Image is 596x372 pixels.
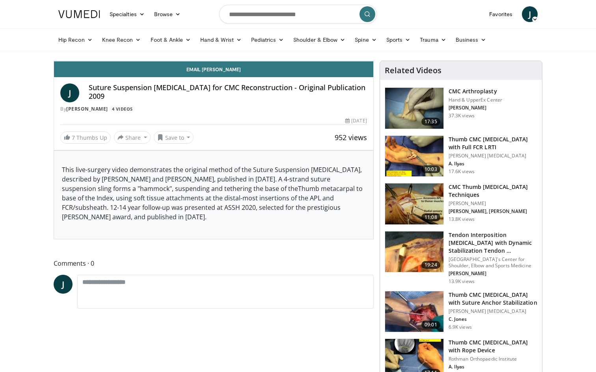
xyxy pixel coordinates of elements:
[421,261,440,269] span: 19:24
[114,131,151,144] button: Share
[449,308,537,315] p: [PERSON_NAME] [MEDICAL_DATA]
[449,270,537,277] p: [PERSON_NAME]
[449,168,475,175] p: 17.6K views
[109,105,135,112] a: 4 Videos
[350,32,381,48] a: Spine
[385,136,443,177] img: 155faa92-facb-4e6b-8eb7-d2d6db7ef378.150x105_q85_crop-smart_upscale.jpg
[89,83,367,100] h4: Suture Suspension [MEDICAL_DATA] for CMC Reconstruction - Original Publication 2009
[62,165,365,222] div: This live-surgery video demonstrates the original method of the Suture Suspension [MEDICAL_DATA],...
[449,105,503,111] p: [PERSON_NAME]
[421,118,440,126] span: 17:35
[421,165,440,173] span: 10:03
[335,133,367,142] span: 952 views
[54,258,374,268] span: Comments 0
[219,5,377,24] input: Search topics, interventions
[449,324,472,330] p: 6.9K views
[60,105,367,113] div: By
[382,32,415,48] a: Sports
[484,6,517,22] a: Favorites
[415,32,451,48] a: Trauma
[449,208,537,215] p: [PERSON_NAME], [PERSON_NAME]
[385,231,443,272] img: rosenwasser_basal_joint_1.png.150x105_q85_crop-smart_upscale.jpg
[449,87,503,95] h3: CMC Arthroplasty
[60,83,79,102] a: J
[449,135,537,151] h3: Thumb CMC [MEDICAL_DATA] with Full FCR LRTI
[421,213,440,221] span: 11:08
[97,32,146,48] a: Knee Recon
[385,291,537,333] a: 09:01 Thumb CMC [MEDICAL_DATA] with Suture Anchor Stabilization [PERSON_NAME] [MEDICAL_DATA] C. J...
[246,32,289,48] a: Pediatrics
[54,32,97,48] a: Hip Recon
[449,161,537,167] p: A. Ilyas
[385,183,537,225] a: 11:08 CMC Thumb [MEDICAL_DATA] Techniques [PERSON_NAME] [PERSON_NAME], [PERSON_NAME] 13.8K views
[72,134,75,141] span: 7
[385,291,443,332] img: 6c4ab8d9-ead7-46ab-bb92-4bf4fe9ee6dd.150x105_q85_crop-smart_upscale.jpg
[421,321,440,329] span: 09:01
[149,6,186,22] a: Browse
[146,32,196,48] a: Foot & Ankle
[449,113,475,119] p: 37.3K views
[449,278,475,285] p: 13.9K views
[449,356,537,362] p: Rothman Orthopaedic Institute
[522,6,538,22] a: J
[449,339,537,354] h3: Thumb CMC [MEDICAL_DATA] with Rope Device
[449,97,503,103] p: Hand & UpperEx Center
[54,61,373,77] a: Email [PERSON_NAME]
[154,131,194,144] button: Save to
[345,117,367,124] div: [DATE]
[385,231,537,285] a: 19:24 Tendon Interposition [MEDICAL_DATA] with Dynamic Stabilization Tendon … [GEOGRAPHIC_DATA]'s...
[385,88,443,129] img: 54618_0000_3.png.150x105_q85_crop-smart_upscale.jpg
[449,316,537,322] p: C. Jones
[449,153,537,159] p: [PERSON_NAME] [MEDICAL_DATA]
[105,6,149,22] a: Specialties
[196,32,246,48] a: Hand & Wrist
[449,231,537,255] h3: Tendon Interposition [MEDICAL_DATA] with Dynamic Stabilization Tendon …
[451,32,491,48] a: Business
[385,183,443,224] img: 08bc6ee6-87c4-498d-b9ad-209c97b58688.150x105_q85_crop-smart_upscale.jpg
[54,275,73,294] a: J
[58,10,100,18] img: VuMedi Logo
[385,87,537,129] a: 17:35 CMC Arthroplasty Hand & UpperEx Center [PERSON_NAME] 37.3K views
[289,32,350,48] a: Shoulder & Elbow
[449,200,537,207] p: [PERSON_NAME]
[385,135,537,177] a: 10:03 Thumb CMC [MEDICAL_DATA] with Full FCR LRTI [PERSON_NAME] [MEDICAL_DATA] A. Ilyas 17.6K views
[449,256,537,269] p: [GEOGRAPHIC_DATA]'s Center for Shoulder, Elbow and Sports Medicine
[449,183,537,199] h3: CMC Thumb [MEDICAL_DATA] Techniques
[449,216,475,222] p: 13.8K views
[449,291,537,307] h3: Thumb CMC [MEDICAL_DATA] with Suture Anchor Stabilization
[385,66,441,75] h4: Related Videos
[449,364,537,370] p: A. Ilyas
[60,131,111,144] a: 7 Thumbs Up
[66,105,108,112] a: [PERSON_NAME]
